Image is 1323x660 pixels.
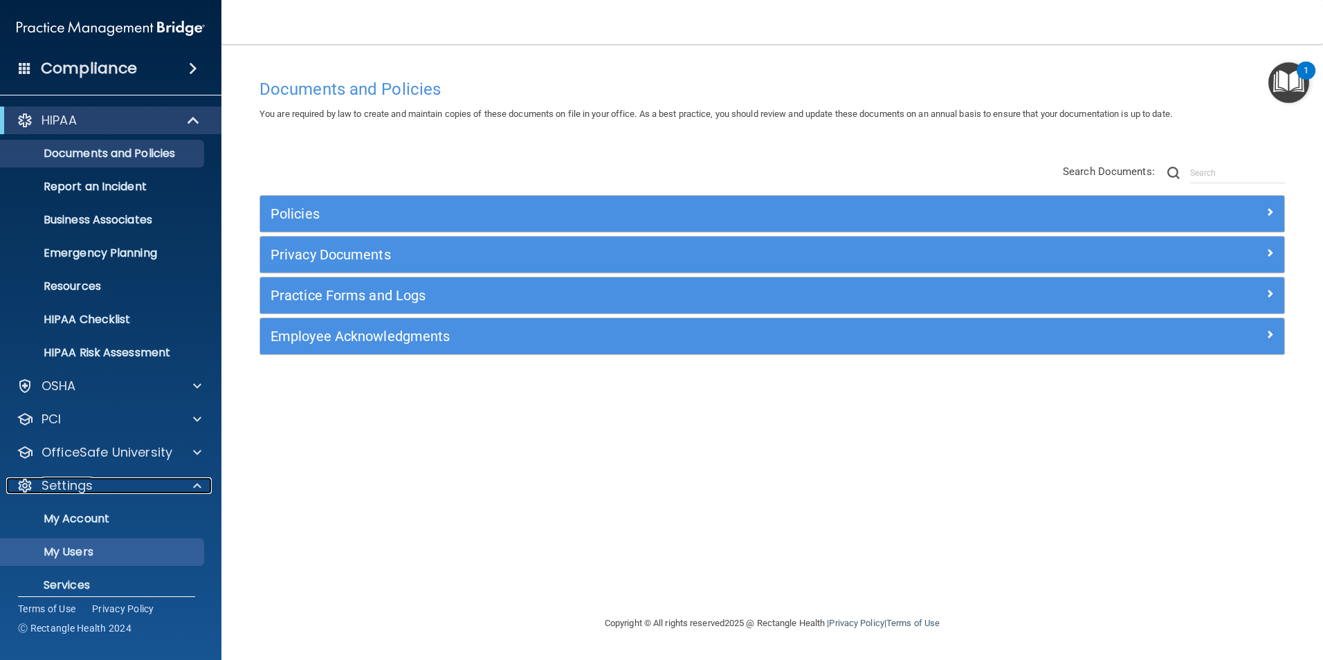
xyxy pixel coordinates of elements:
p: Resources [9,279,198,293]
a: Settings [17,477,201,494]
span: Ⓒ Rectangle Health 2024 [18,621,131,635]
div: Copyright © All rights reserved 2025 @ Rectangle Health | | [520,601,1025,645]
a: Terms of Use [886,618,940,628]
p: PCI [42,411,61,428]
h5: Privacy Documents [271,247,1018,262]
p: Emergency Planning [9,246,198,260]
a: PCI [17,411,201,428]
h5: Practice Forms and Logs [271,288,1018,303]
p: HIPAA Checklist [9,313,198,327]
p: Settings [42,477,93,494]
h4: Documents and Policies [259,80,1285,98]
h5: Employee Acknowledgments [271,329,1018,344]
p: My Users [9,545,198,559]
span: Search Documents: [1063,165,1155,178]
img: PMB logo [17,15,205,42]
a: HIPAA [17,112,201,129]
p: OfficeSafe University [42,444,172,461]
a: OSHA [17,378,201,394]
img: ic-search.3b580494.png [1167,167,1180,179]
a: OfficeSafe University [17,444,201,461]
h5: Policies [271,206,1018,221]
p: HIPAA Risk Assessment [9,346,198,360]
p: OSHA [42,378,76,394]
p: My Account [9,512,198,526]
p: Report an Incident [9,180,198,194]
a: Privacy Policy [92,602,154,616]
span: You are required by law to create and maintain copies of these documents on file in your office. ... [259,109,1172,119]
a: Terms of Use [18,602,75,616]
p: Services [9,578,198,592]
a: Policies [271,203,1274,225]
p: Documents and Policies [9,147,198,161]
a: Practice Forms and Logs [271,284,1274,306]
button: Open Resource Center, 1 new notification [1268,62,1309,103]
a: Privacy Policy [829,618,884,628]
input: Search [1190,163,1285,183]
a: Privacy Documents [271,244,1274,266]
div: 1 [1304,71,1308,89]
a: Employee Acknowledgments [271,325,1274,347]
h4: Compliance [41,59,137,78]
p: HIPAA [42,112,77,129]
p: Business Associates [9,213,198,227]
